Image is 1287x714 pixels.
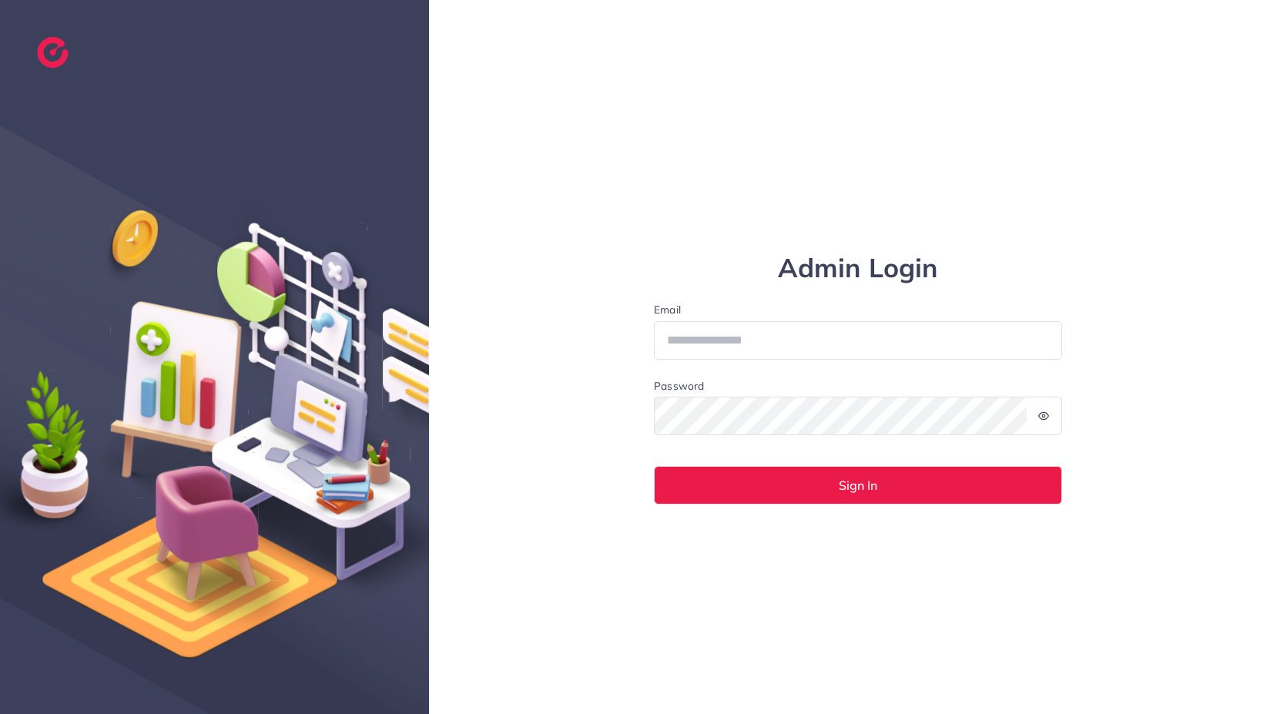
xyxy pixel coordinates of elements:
[839,479,877,491] span: Sign In
[654,378,704,394] label: Password
[37,37,69,68] img: logo
[654,302,1062,317] label: Email
[654,253,1062,284] h1: Admin Login
[654,466,1062,504] button: Sign In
